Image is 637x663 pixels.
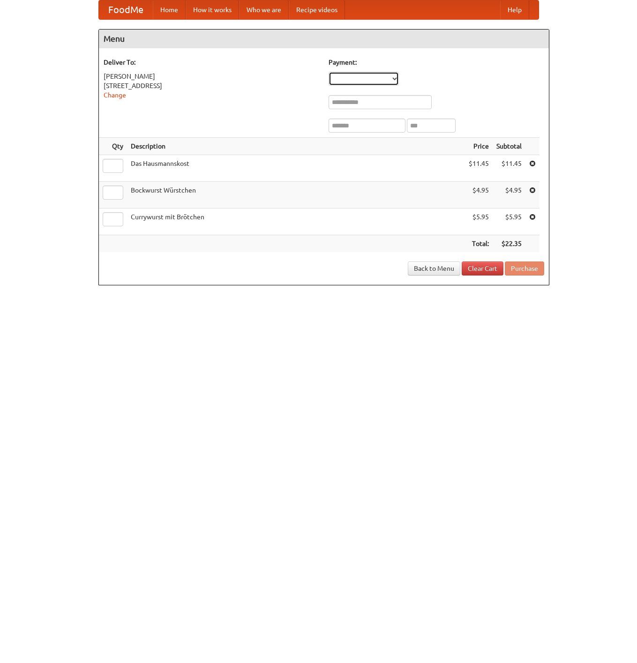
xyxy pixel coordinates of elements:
[465,235,493,253] th: Total:
[408,261,460,276] a: Back to Menu
[99,30,549,48] h4: Menu
[493,138,525,155] th: Subtotal
[505,261,544,276] button: Purchase
[465,138,493,155] th: Price
[186,0,239,19] a: How it works
[104,81,319,90] div: [STREET_ADDRESS]
[127,155,465,182] td: Das Hausmannskost
[127,209,465,235] td: Currywurst mit Brötchen
[493,235,525,253] th: $22.35
[127,138,465,155] th: Description
[99,138,127,155] th: Qty
[289,0,345,19] a: Recipe videos
[104,72,319,81] div: [PERSON_NAME]
[99,0,153,19] a: FoodMe
[153,0,186,19] a: Home
[127,182,465,209] td: Bockwurst Würstchen
[500,0,529,19] a: Help
[462,261,503,276] a: Clear Cart
[493,209,525,235] td: $5.95
[493,182,525,209] td: $4.95
[465,209,493,235] td: $5.95
[465,155,493,182] td: $11.45
[329,58,544,67] h5: Payment:
[104,58,319,67] h5: Deliver To:
[239,0,289,19] a: Who we are
[104,91,126,99] a: Change
[465,182,493,209] td: $4.95
[493,155,525,182] td: $11.45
